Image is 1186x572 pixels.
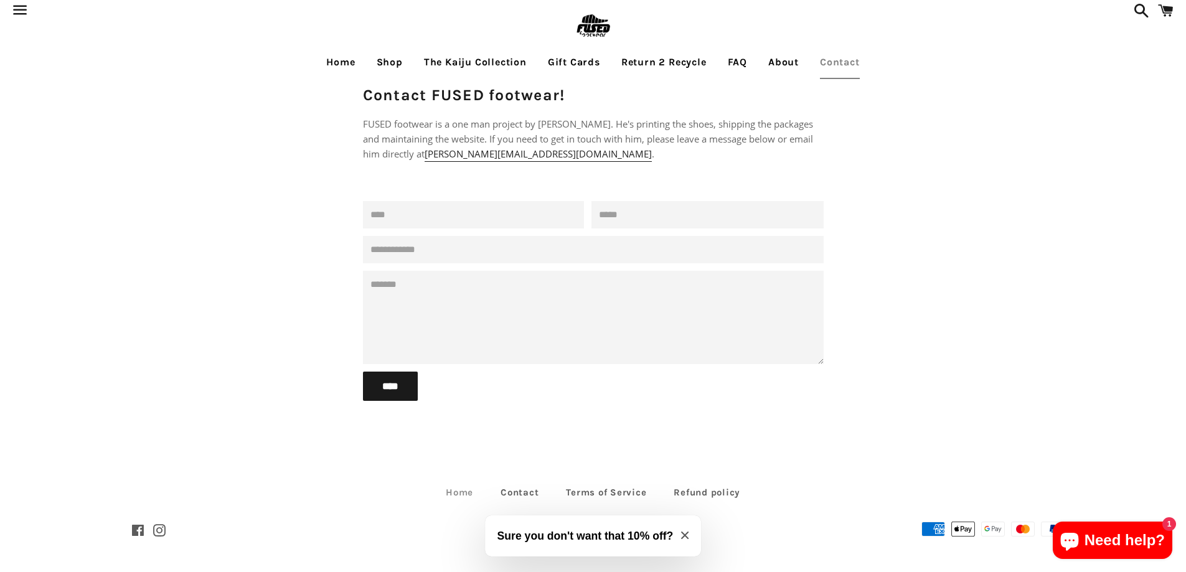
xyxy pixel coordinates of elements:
a: About [759,47,808,78]
a: FAQ [718,47,756,78]
a: Shop [367,47,412,78]
p: FUSED footwear is a one man project by [PERSON_NAME]. He's printing the shoes, shipping the packa... [363,116,824,161]
inbox-online-store-chat: Shopify online store chat [1049,522,1176,562]
a: Terms of Service [553,483,659,502]
a: Home [317,47,364,78]
a: Contact [488,483,551,502]
a: Contact [811,47,869,78]
img: FUSEDfootwear [573,6,613,47]
h1: Contact FUSED footwear! [363,84,824,106]
a: Gift Cards [539,47,609,78]
a: The Kaiju Collection [415,47,536,78]
a: Refund policy [661,483,753,502]
a: Return 2 Recycle [612,47,716,78]
a: Home [433,483,486,502]
a: [PERSON_NAME][EMAIL_ADDRESS][DOMAIN_NAME] [425,148,652,162]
